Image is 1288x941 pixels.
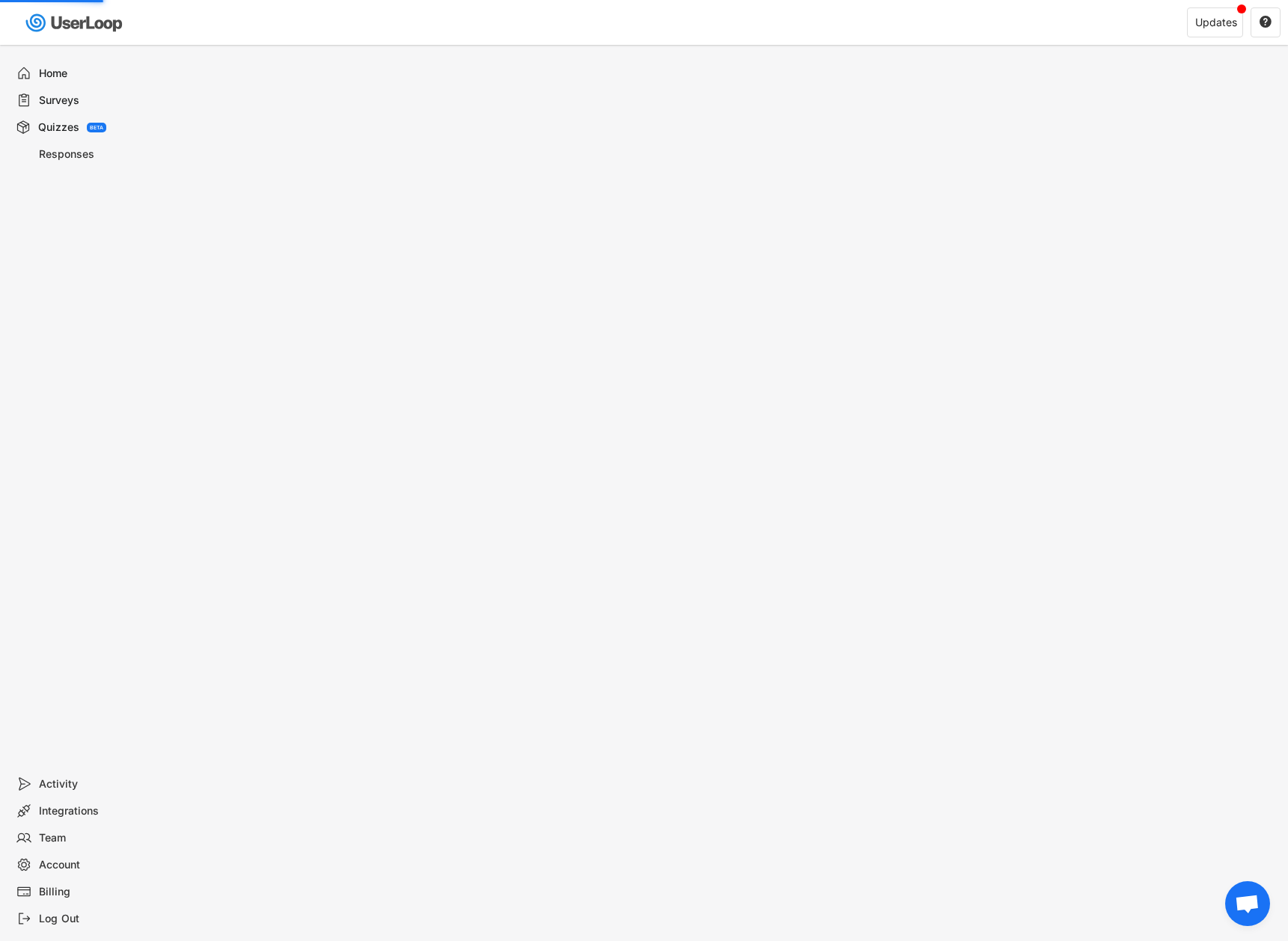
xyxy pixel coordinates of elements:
img: userloop-logo-01.svg [22,7,128,38]
div: BETA [90,125,103,130]
div: Log Out [39,912,138,926]
div: Updates [1195,17,1237,28]
div: Activity [39,777,138,791]
div: Home [39,67,138,81]
div: Team [39,831,138,845]
div: Integrations [39,804,138,818]
text:  [1260,15,1272,28]
div: Account [39,858,138,872]
div: Surveys [39,94,138,108]
div: Billing [39,885,138,899]
button:  [1259,16,1272,29]
div: Quizzes [38,120,79,135]
div: Responses [39,147,138,162]
div: Open chat [1225,881,1270,926]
